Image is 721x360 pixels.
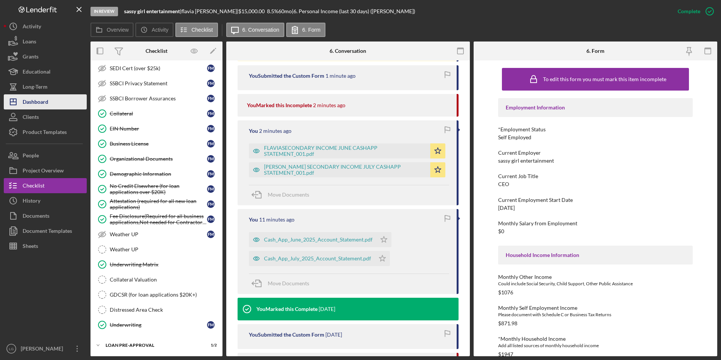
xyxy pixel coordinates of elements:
[4,64,87,79] a: Educational
[207,95,215,102] div: f m
[319,306,335,312] time: 2025-08-20 14:58
[207,80,215,87] div: f m
[207,215,215,223] div: f m
[203,343,217,348] div: 1 / 2
[91,23,133,37] button: Overview
[325,332,342,338] time: 2025-08-20 14:58
[498,336,693,342] div: *Monthly Household Income
[498,220,693,226] div: Monthly Salary from Employment
[207,65,215,72] div: f m
[107,27,129,33] label: Overview
[498,197,693,203] div: Current Employment Start Date
[264,145,426,157] div: FLAVIASECONDARY INCOME JUNE CASHAPP STATEMENT_001.pdf
[268,191,309,198] span: Move Documents
[110,307,218,313] div: Distressed Area Check
[247,102,312,108] div: You Marked this Incomplete
[506,252,686,258] div: Household Income Information
[94,121,219,136] a: EIN Numberfm
[207,155,215,163] div: f m
[4,193,87,208] a: History
[110,246,218,252] div: Weather UP
[135,23,173,37] button: Activity
[259,217,295,223] time: 2025-08-21 15:20
[91,7,118,16] div: In Review
[110,198,207,210] div: Attestation (required for all new loan applications)
[249,332,324,338] div: You Submitted the Custom Form
[110,111,207,117] div: Collateral
[249,217,258,223] div: You
[226,23,284,37] button: 6. Conversation
[292,8,415,14] div: | 6. Personal Income (last 30 days) ([PERSON_NAME])
[207,321,215,329] div: f m
[4,125,87,140] a: Product Templates
[238,8,267,14] div: $15,000.00
[4,208,87,223] button: Documents
[4,109,87,125] a: Clients
[23,34,36,51] div: Loans
[94,106,219,121] a: Collateralfm
[110,95,207,102] div: SSBCI Borrower Assurances
[278,8,292,14] div: 60 mo
[110,231,207,237] div: Weather UP
[110,322,207,328] div: Underwriting
[498,280,693,288] div: Could include Social Security, Child Support, Other Public Assistance
[207,170,215,178] div: f m
[110,156,207,162] div: Organizational Documents
[124,8,180,14] b: sassy girl entertainment
[256,306,318,312] div: You Marked this Complete
[249,185,317,204] button: Move Documents
[586,48,604,54] div: 6. Form
[23,109,39,126] div: Clients
[498,320,517,326] div: $871.98
[94,242,219,257] a: Weather UP
[498,351,513,357] div: $1947
[249,128,258,134] div: You
[498,228,504,234] div: $0
[498,342,693,349] div: Add all listed sources of monthly household income
[498,311,693,318] div: Please document with Schedule C or Business Tax Returns
[4,178,87,193] button: Checklist
[110,171,207,177] div: Demographic Information
[498,173,693,179] div: Current Job Title
[23,94,48,111] div: Dashboard
[94,197,219,212] a: Attestation (required for all new loan applications)fm
[4,223,87,238] button: Document Templates
[4,163,87,178] button: Project Overview
[19,341,68,358] div: [PERSON_NAME]
[498,205,515,211] div: [DATE]
[670,4,717,19] button: Complete
[23,125,67,142] div: Product Templates
[94,151,219,166] a: Organizational Documentsfm
[4,49,87,64] button: Grants
[23,238,38,255] div: Sheets
[9,347,14,351] text: LG
[330,48,366,54] div: 6. Conversation
[498,134,531,140] div: Self Employed
[94,212,219,227] a: Fee Disclosure(Required for all business applications,Not needed for Contractor loans)fm
[207,125,215,132] div: f m
[23,208,49,225] div: Documents
[286,23,325,37] button: 6. Form
[23,49,38,66] div: Grants
[249,274,317,293] button: Move Documents
[4,79,87,94] button: Long-Term
[110,141,207,147] div: Business License
[124,8,181,14] div: |
[4,19,87,34] button: Activity
[4,94,87,109] button: Dashboard
[264,164,426,176] div: [PERSON_NAME] SECONDARY INCOME JULY CASHAPP STATEMENT_001.pdf
[4,341,87,356] button: LG[PERSON_NAME]
[23,19,41,36] div: Activity
[110,126,207,132] div: EIN Number
[23,163,64,180] div: Project Overview
[249,143,445,158] button: FLAVIASECONDARY INCOME JUNE CASHAPP STATEMENT_001.pdf
[110,183,207,195] div: No Credit Elsewhere (for loan applications over $20K)
[264,237,373,243] div: Cash_App_June_2025_Account_Statement.pdf
[23,193,40,210] div: History
[152,27,168,33] label: Activity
